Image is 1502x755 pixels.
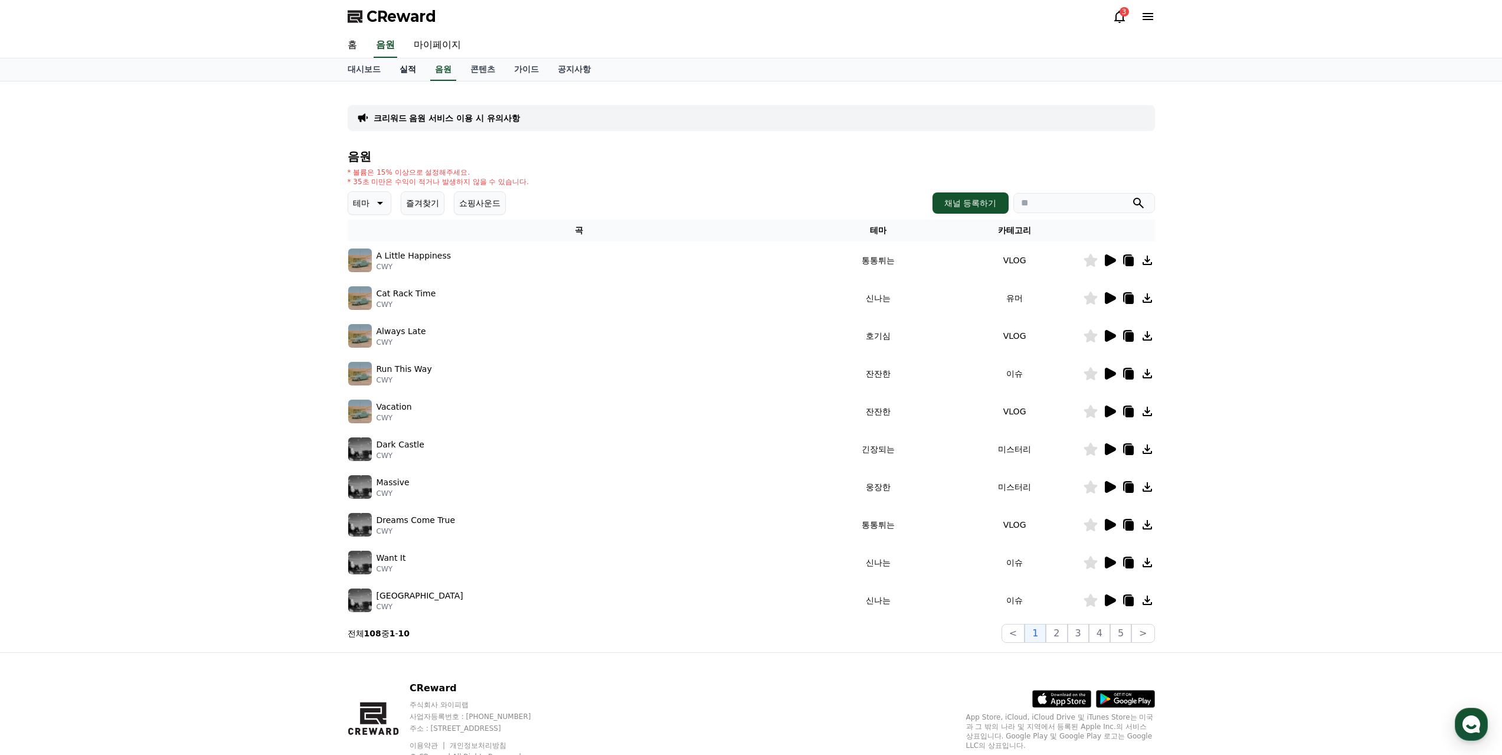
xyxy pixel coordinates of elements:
p: CWY [377,300,436,309]
button: 2 [1046,624,1067,643]
span: 대화 [108,393,122,402]
button: 즐겨찾기 [401,191,444,215]
p: A Little Happiness [377,250,451,262]
td: 유머 [947,279,1083,317]
td: VLOG [947,393,1083,430]
p: CWY [377,338,426,347]
button: 3 [1068,624,1089,643]
td: 신나는 [810,581,947,619]
button: 테마 [348,191,391,215]
p: Massive [377,476,410,489]
a: 콘텐츠 [461,58,505,81]
p: [GEOGRAPHIC_DATA] [377,590,463,602]
p: 전체 중 - [348,627,410,639]
button: > [1131,624,1154,643]
p: Vacation [377,401,412,413]
a: 이용약관 [410,741,447,750]
p: 주식회사 와이피랩 [410,700,554,710]
img: music [348,286,372,310]
a: 음원 [374,33,397,58]
p: CWY [377,602,463,612]
td: 미스터리 [947,430,1083,468]
a: 공지사항 [548,58,600,81]
td: 통통튀는 [810,506,947,544]
p: CWY [377,527,456,536]
td: 잔잔한 [810,355,947,393]
a: 가이드 [505,58,548,81]
td: 이슈 [947,355,1083,393]
img: music [348,249,372,272]
p: 테마 [353,195,369,211]
td: 웅장한 [810,468,947,506]
p: CWY [377,489,410,498]
button: 4 [1089,624,1110,643]
span: CReward [366,7,436,26]
p: Run This Way [377,363,432,375]
p: Dreams Come True [377,514,456,527]
span: 설정 [182,392,197,401]
p: 사업자등록번호 : [PHONE_NUMBER] [410,712,554,721]
button: 쇼핑사운드 [454,191,506,215]
p: CWY [377,262,451,272]
a: 홈 [338,33,366,58]
p: CWY [377,564,406,574]
td: 이슈 [947,544,1083,581]
span: 홈 [37,392,44,401]
a: 대화 [78,374,152,404]
img: music [348,437,372,461]
button: < [1002,624,1025,643]
img: music [348,589,372,612]
h4: 음원 [348,150,1155,163]
th: 카테고리 [947,220,1083,241]
p: App Store, iCloud, iCloud Drive 및 iTunes Store는 미국과 그 밖의 나라 및 지역에서 등록된 Apple Inc.의 서비스 상표입니다. Goo... [966,712,1155,750]
strong: 108 [364,629,381,638]
img: music [348,362,372,385]
p: CWY [377,413,412,423]
a: CReward [348,7,436,26]
td: 신나는 [810,279,947,317]
button: 채널 등록하기 [932,192,1008,214]
a: 크리워드 음원 서비스 이용 시 유의사항 [374,112,520,124]
a: 3 [1112,9,1127,24]
div: 3 [1120,7,1129,17]
td: 호기심 [810,317,947,355]
a: 음원 [430,58,456,81]
p: CReward [410,681,554,695]
img: music [348,400,372,423]
p: Always Late [377,325,426,338]
a: 개인정보처리방침 [450,741,506,750]
td: 잔잔한 [810,393,947,430]
p: * 35초 미만은 수익이 적거나 발생하지 않을 수 있습니다. [348,177,529,187]
p: * 볼륨은 15% 이상으로 설정해주세요. [348,168,529,177]
a: 홈 [4,374,78,404]
p: Cat Rack Time [377,287,436,300]
td: 이슈 [947,581,1083,619]
p: Want It [377,552,406,564]
p: CWY [377,451,424,460]
td: 미스터리 [947,468,1083,506]
strong: 1 [390,629,395,638]
td: 통통튀는 [810,241,947,279]
p: 주소 : [STREET_ADDRESS] [410,724,554,733]
th: 곡 [348,220,810,241]
a: 설정 [152,374,227,404]
img: music [348,475,372,499]
img: music [348,513,372,537]
td: 긴장되는 [810,430,947,468]
button: 5 [1110,624,1131,643]
img: music [348,324,372,348]
p: CWY [377,375,432,385]
a: 마이페이지 [404,33,470,58]
td: VLOG [947,506,1083,544]
th: 테마 [810,220,947,241]
img: music [348,551,372,574]
button: 1 [1025,624,1046,643]
td: VLOG [947,317,1083,355]
p: Dark Castle [377,439,424,451]
td: 신나는 [810,544,947,581]
td: VLOG [947,241,1083,279]
a: 대시보드 [338,58,390,81]
strong: 10 [398,629,410,638]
